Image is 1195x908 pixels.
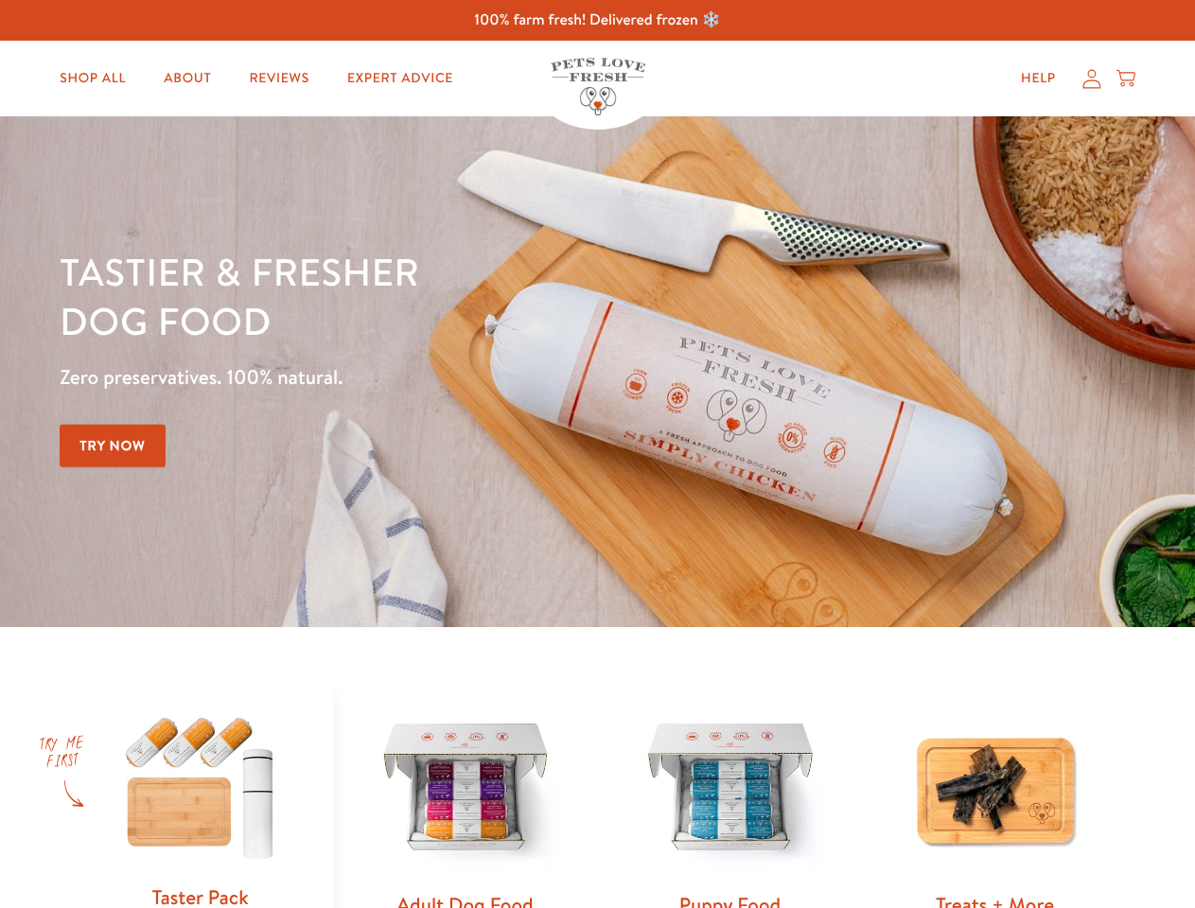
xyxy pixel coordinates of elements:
a: Reviews [234,60,324,97]
a: About [149,60,226,97]
a: Shop All [44,60,141,97]
a: Help [1006,60,1071,97]
a: Try Now [60,425,166,467]
h1: Tastier & fresher dog food [60,247,777,345]
img: Pets Love Fresh [551,58,645,115]
p: Zero preservatives. 100% natural. [60,360,777,394]
a: Expert Advice [332,60,468,97]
